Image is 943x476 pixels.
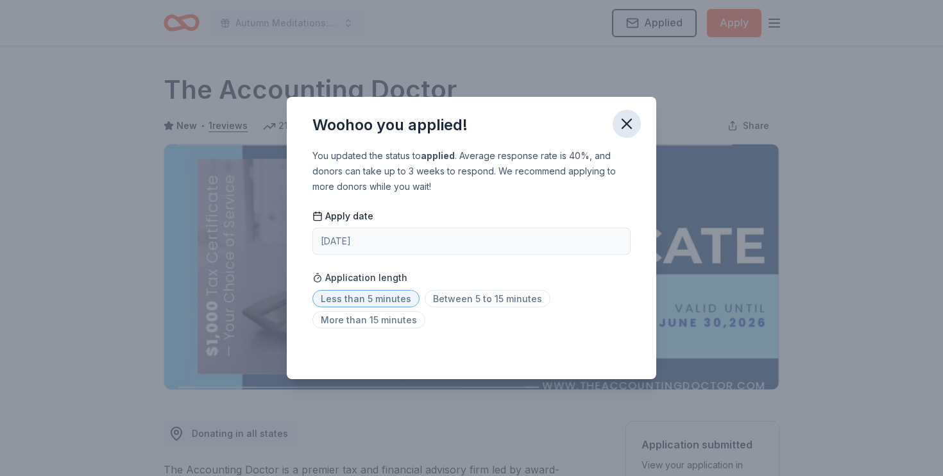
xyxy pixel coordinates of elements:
span: More than 15 minutes [312,311,425,328]
span: Between 5 to 15 minutes [425,290,550,307]
span: Less than 5 minutes [312,290,420,307]
span: Application length [312,270,407,285]
div: You updated the status to . Average response rate is 40%, and donors can take up to 3 weeks to re... [312,148,631,194]
b: applied [421,150,455,161]
div: [DATE] [321,234,351,249]
div: Woohoo you applied! [312,115,468,135]
button: [DATE] [312,228,631,255]
span: Apply date [312,210,373,223]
